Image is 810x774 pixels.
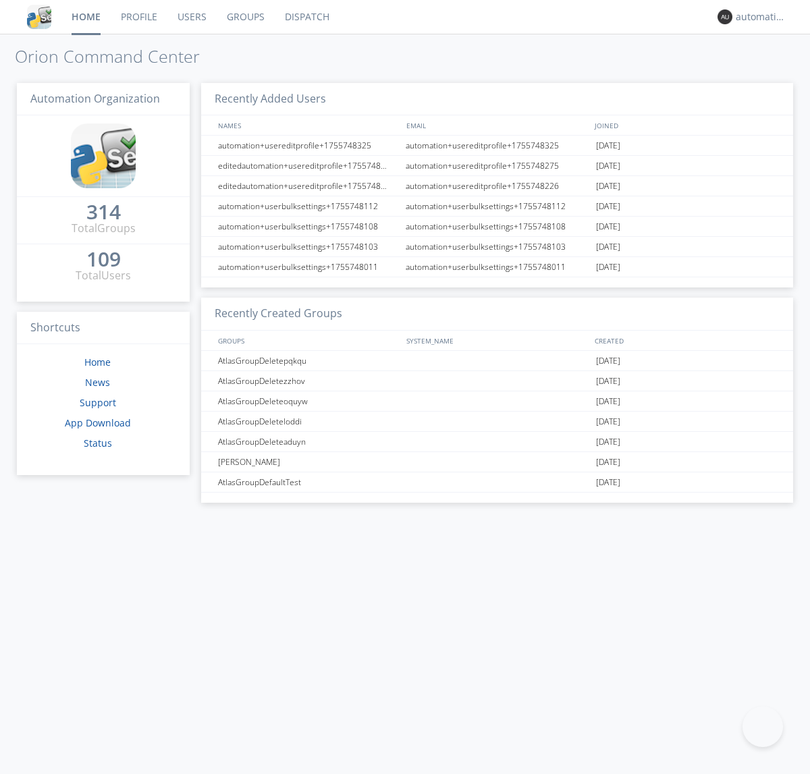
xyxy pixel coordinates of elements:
[201,136,793,156] a: automation+usereditprofile+1755748325automation+usereditprofile+1755748325[DATE]
[596,217,620,237] span: [DATE]
[86,205,121,221] a: 314
[736,10,786,24] div: automation+atlas0004
[596,257,620,277] span: [DATE]
[215,472,402,492] div: AtlasGroupDefaultTest
[718,9,732,24] img: 373638.png
[596,196,620,217] span: [DATE]
[596,136,620,156] span: [DATE]
[201,156,793,176] a: editedautomation+usereditprofile+1755748275automation+usereditprofile+1755748275[DATE]
[596,371,620,391] span: [DATE]
[201,412,793,432] a: AtlasGroupDeleteloddi[DATE]
[591,331,780,350] div: CREATED
[596,412,620,432] span: [DATE]
[403,115,591,135] div: EMAIL
[30,91,160,106] span: Automation Organization
[591,115,780,135] div: JOINED
[596,237,620,257] span: [DATE]
[402,136,593,155] div: automation+usereditprofile+1755748325
[215,391,402,411] div: AtlasGroupDeleteoquyw
[215,351,402,370] div: AtlasGroupDeletepqkqu
[596,156,620,176] span: [DATE]
[215,371,402,391] div: AtlasGroupDeletezzhov
[201,432,793,452] a: AtlasGroupDeleteaduyn[DATE]
[596,176,620,196] span: [DATE]
[402,237,593,256] div: automation+userbulksettings+1755748103
[201,176,793,196] a: editedautomation+usereditprofile+1755748226automation+usereditprofile+1755748226[DATE]
[215,432,402,451] div: AtlasGroupDeleteaduyn
[201,217,793,237] a: automation+userbulksettings+1755748108automation+userbulksettings+1755748108[DATE]
[215,115,400,135] div: NAMES
[596,391,620,412] span: [DATE]
[201,351,793,371] a: AtlasGroupDeletepqkqu[DATE]
[80,396,116,409] a: Support
[76,268,131,283] div: Total Users
[86,252,121,268] a: 109
[402,176,593,196] div: automation+usereditprofile+1755748226
[402,217,593,236] div: automation+userbulksettings+1755748108
[215,452,402,472] div: [PERSON_NAME]
[17,312,190,345] h3: Shortcuts
[86,252,121,266] div: 109
[402,156,593,175] div: automation+usereditprofile+1755748275
[85,376,110,389] a: News
[201,391,793,412] a: AtlasGroupDeleteoquyw[DATE]
[65,416,131,429] a: App Download
[201,298,793,331] h3: Recently Created Groups
[403,331,591,350] div: SYSTEM_NAME
[201,472,793,493] a: AtlasGroupDefaultTest[DATE]
[215,257,402,277] div: automation+userbulksettings+1755748011
[201,257,793,277] a: automation+userbulksettings+1755748011automation+userbulksettings+1755748011[DATE]
[215,156,402,175] div: editedautomation+usereditprofile+1755748275
[72,221,136,236] div: Total Groups
[596,452,620,472] span: [DATE]
[215,412,402,431] div: AtlasGroupDeleteloddi
[215,331,400,350] div: GROUPS
[27,5,51,29] img: cddb5a64eb264b2086981ab96f4c1ba7
[215,176,402,196] div: editedautomation+usereditprofile+1755748226
[201,371,793,391] a: AtlasGroupDeletezzhov[DATE]
[201,83,793,116] h3: Recently Added Users
[215,217,402,236] div: automation+userbulksettings+1755748108
[402,196,593,216] div: automation+userbulksettings+1755748112
[215,136,402,155] div: automation+usereditprofile+1755748325
[596,351,620,371] span: [DATE]
[742,707,783,747] iframe: Toggle Customer Support
[71,123,136,188] img: cddb5a64eb264b2086981ab96f4c1ba7
[86,205,121,219] div: 314
[84,356,111,368] a: Home
[596,472,620,493] span: [DATE]
[201,452,793,472] a: [PERSON_NAME][DATE]
[84,437,112,449] a: Status
[201,196,793,217] a: automation+userbulksettings+1755748112automation+userbulksettings+1755748112[DATE]
[215,237,402,256] div: automation+userbulksettings+1755748103
[215,196,402,216] div: automation+userbulksettings+1755748112
[201,237,793,257] a: automation+userbulksettings+1755748103automation+userbulksettings+1755748103[DATE]
[596,432,620,452] span: [DATE]
[402,257,593,277] div: automation+userbulksettings+1755748011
